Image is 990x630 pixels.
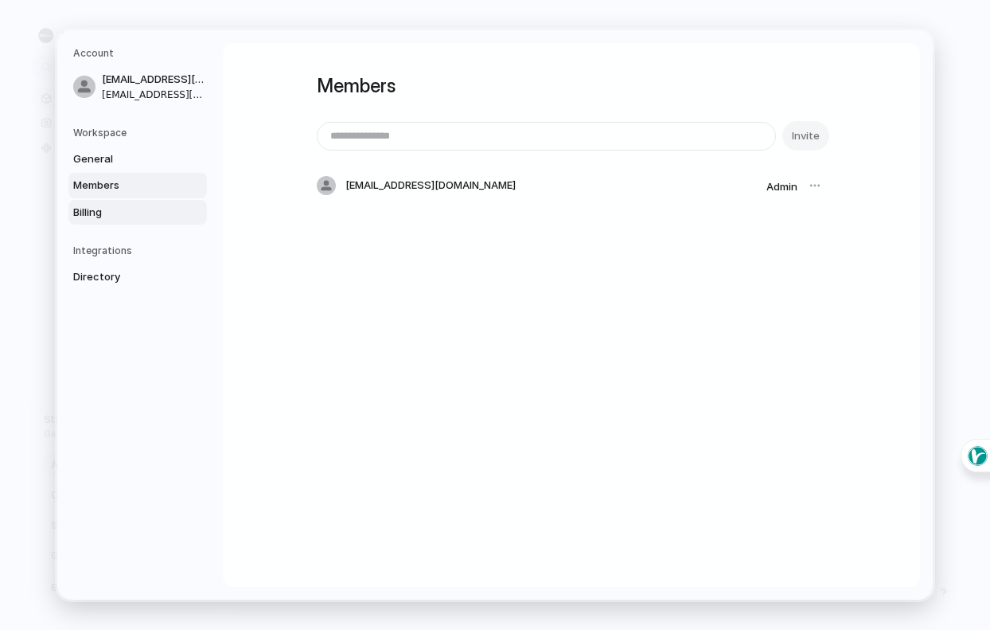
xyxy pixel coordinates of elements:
a: [EMAIL_ADDRESS][DOMAIN_NAME][EMAIL_ADDRESS][DOMAIN_NAME] [68,67,207,107]
h1: Members [317,72,826,100]
a: Directory [68,264,207,290]
a: General [68,147,207,172]
span: [EMAIL_ADDRESS][DOMAIN_NAME] [102,72,204,88]
h5: Account [73,46,207,61]
span: [EMAIL_ADDRESS][DOMAIN_NAME] [102,88,204,102]
span: Admin [766,180,797,193]
span: Directory [73,269,175,285]
a: Members [68,173,207,198]
span: [EMAIL_ADDRESS][DOMAIN_NAME] [345,178,516,194]
span: Billing [73,205,175,221]
h5: Integrations [73,244,207,258]
a: Billing [68,200,207,225]
span: Members [73,178,175,194]
h5: Workspace [73,126,207,140]
span: General [73,151,175,167]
